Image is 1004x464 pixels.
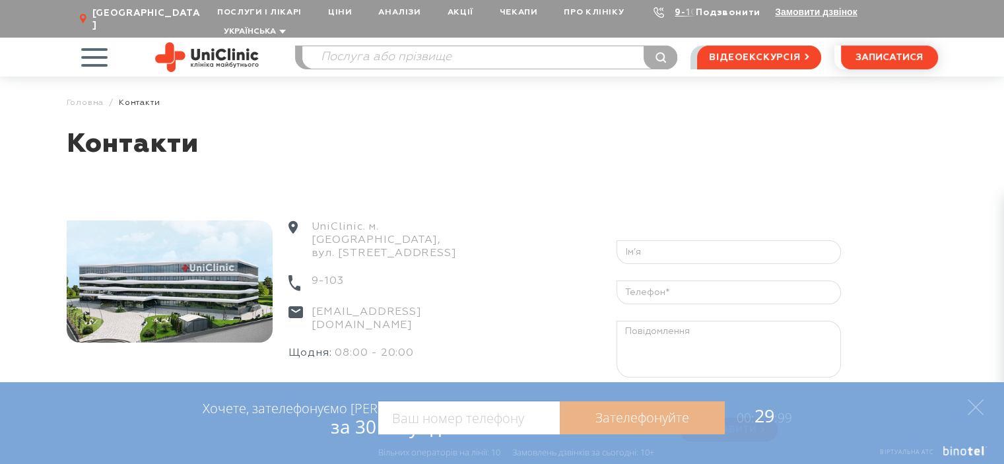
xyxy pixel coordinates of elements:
[288,347,485,374] div: 08:00 - 20:00
[617,240,841,264] input: Ім’я
[709,46,800,69] span: відеоекскурсія
[67,128,938,174] h1: Контакти
[312,275,344,291] a: 9-103
[880,447,934,456] span: Віртуальна АТС
[288,220,485,275] div: UniClinic. м. [GEOGRAPHIC_DATA], вул. [STREET_ADDRESS]
[331,414,449,439] span: за 30 секунд?
[155,42,259,72] img: Uniclinic
[865,446,987,464] a: Віртуальна АТС
[119,98,160,108] span: Контакти
[737,409,754,426] span: 00:
[203,400,449,437] div: Хочете, зателефонуємо [PERSON_NAME]
[92,7,204,31] span: [GEOGRAPHIC_DATA]
[675,8,704,17] a: 9-103
[855,53,923,62] span: записатися
[67,98,104,108] a: Головна
[312,306,485,332] a: [EMAIL_ADDRESS][DOMAIN_NAME]
[378,447,654,457] div: Вільних операторів на лінії: 10 Замовлень дзвінків за сьогодні: 10+
[617,281,841,304] input: Телефон*
[378,401,560,434] input: Ваш номер телефону
[774,409,792,426] span: :99
[841,46,938,69] button: записатися
[725,403,792,428] span: 29
[224,28,276,36] span: Українська
[696,8,760,17] a: Подзвонити
[302,46,677,69] input: Послуга або прізвище
[220,27,286,37] button: Українська
[288,348,335,358] span: Щодня:
[697,46,820,69] a: відеоекскурсія
[775,7,857,17] button: Замовити дзвінок
[560,401,725,434] a: Зателефонуйте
